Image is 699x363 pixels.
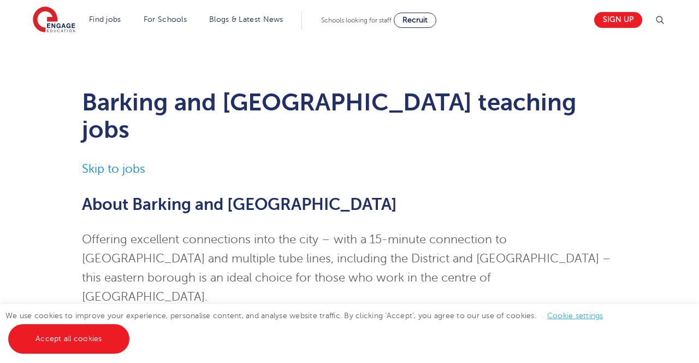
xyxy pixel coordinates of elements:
span: We use cookies to improve your experience, personalise content, and analyse website traffic. By c... [5,312,614,343]
h1: Barking and [GEOGRAPHIC_DATA] teaching jobs [82,89,618,143]
a: Cookie settings [547,312,603,320]
a: Skip to jobs [82,162,145,175]
a: Blogs & Latest News [209,15,283,24]
span: Schools looking for staff [321,16,392,24]
a: Sign up [594,12,642,28]
a: For Schools [144,15,187,24]
a: Accept all cookies [8,324,129,354]
span: Recruit [402,16,428,24]
span: Offering excellent connections into the city – with a 15-minute connection to [GEOGRAPHIC_DATA] a... [82,233,611,303]
a: Find jobs [89,15,121,24]
span: About Barking and [GEOGRAPHIC_DATA] [82,195,397,214]
a: Recruit [394,13,436,28]
img: Engage Education [33,7,75,34]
